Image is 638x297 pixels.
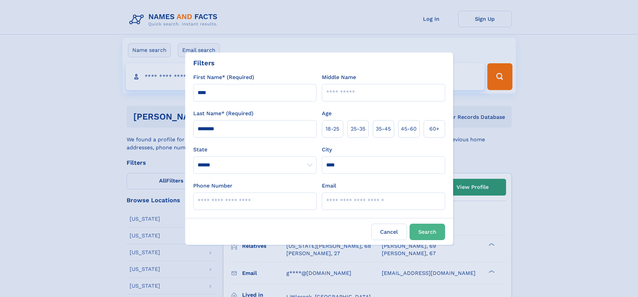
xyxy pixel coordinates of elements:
[193,109,254,118] label: Last Name* (Required)
[326,125,339,133] span: 18‑25
[193,73,254,81] label: First Name* (Required)
[351,125,365,133] span: 25‑35
[193,146,316,154] label: State
[322,182,336,190] label: Email
[410,224,445,240] button: Search
[401,125,417,133] span: 45‑60
[376,125,391,133] span: 35‑45
[322,109,332,118] label: Age
[193,58,215,68] div: Filters
[322,73,356,81] label: Middle Name
[193,182,232,190] label: Phone Number
[429,125,439,133] span: 60+
[371,224,407,240] label: Cancel
[322,146,332,154] label: City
